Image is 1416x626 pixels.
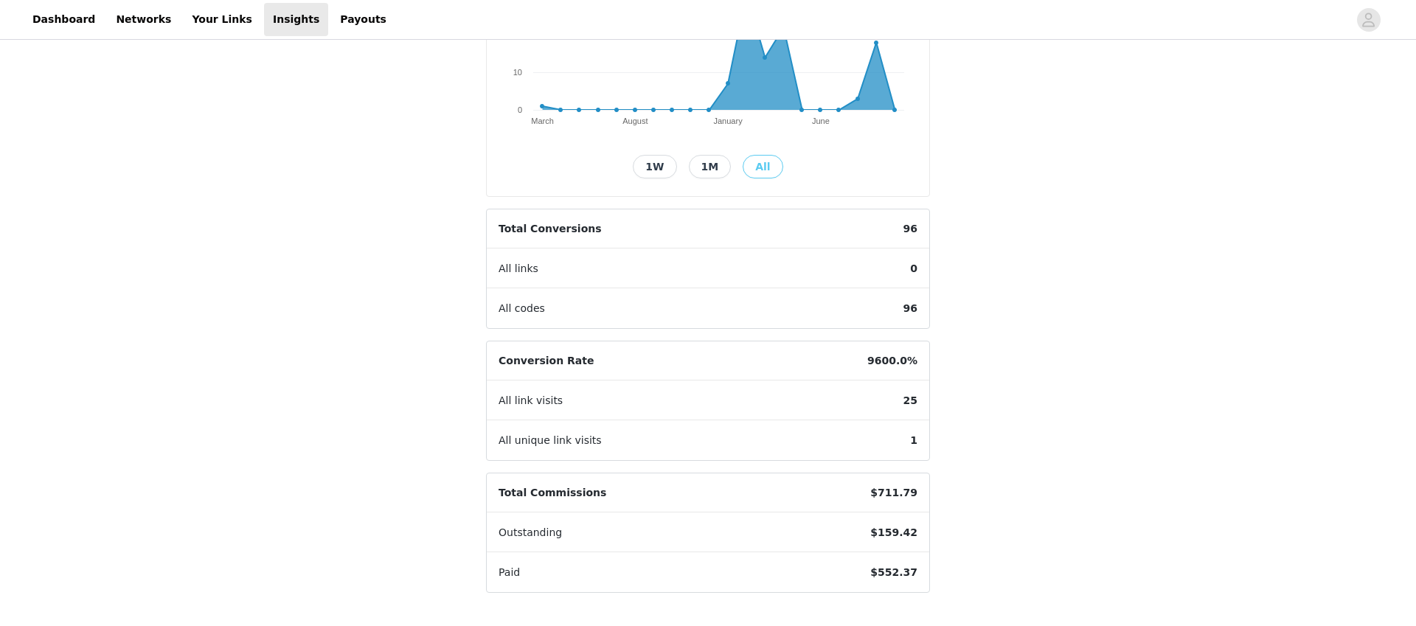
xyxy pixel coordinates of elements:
[892,209,929,248] span: 96
[858,473,929,512] span: $711.79
[622,116,648,125] text: August
[487,249,550,288] span: All links
[264,3,328,36] a: Insights
[858,513,929,552] span: $159.42
[487,421,614,460] span: All unique link visits
[898,421,929,460] span: 1
[183,3,261,36] a: Your Links
[487,553,532,592] span: Paid
[531,116,554,125] text: March
[633,155,676,178] button: 1W
[331,3,395,36] a: Payouts
[689,155,732,178] button: 1M
[487,289,557,328] span: All codes
[107,3,180,36] a: Networks
[812,116,830,125] text: June
[487,473,618,512] span: Total Commissions
[487,513,574,552] span: Outstanding
[855,341,929,380] span: 9600.0%
[487,381,575,420] span: All link visits
[487,341,605,380] span: Conversion Rate
[743,155,782,178] button: All
[1361,8,1375,32] div: avatar
[892,289,929,328] span: 96
[487,209,614,248] span: Total Conversions
[892,381,929,420] span: 25
[513,68,522,77] text: 10
[898,249,929,288] span: 0
[858,553,929,592] span: $552.37
[24,3,104,36] a: Dashboard
[714,116,743,125] text: January
[518,105,522,114] text: 0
